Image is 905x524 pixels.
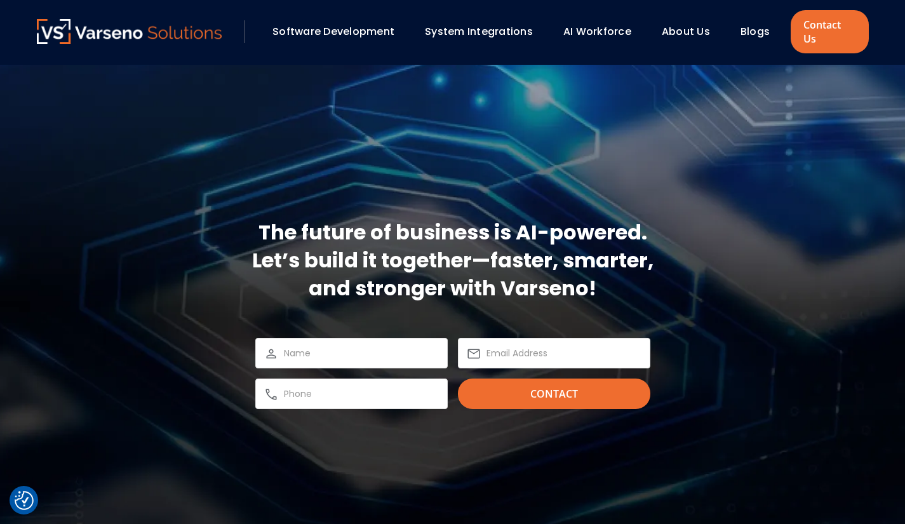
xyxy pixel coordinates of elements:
[425,24,533,39] a: System Integrations
[284,346,439,361] input: Name
[37,19,222,44] img: Varseno Solutions – Product Engineering & IT Services
[557,21,649,43] div: AI Workforce
[419,21,551,43] div: System Integrations
[458,379,650,409] input: Contact
[15,491,34,510] button: Cookie Settings
[264,346,279,361] img: person-icon.png
[284,386,439,401] input: Phone
[15,491,34,510] img: Revisit consent button
[791,10,868,53] a: Contact Us
[252,218,654,302] h2: The future of business is AI-powered. Let’s build it together—faster, smarter, and stronger with ...
[563,24,631,39] a: AI Workforce
[655,21,728,43] div: About Us
[264,387,279,402] img: call-icon.png
[741,24,770,39] a: Blogs
[662,24,710,39] a: About Us
[266,21,412,43] div: Software Development
[486,346,642,361] input: Email Address
[272,24,394,39] a: Software Development
[734,21,788,43] div: Blogs
[466,346,481,361] img: mail-icon.png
